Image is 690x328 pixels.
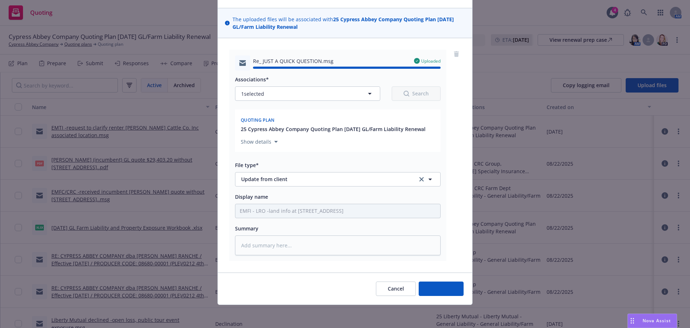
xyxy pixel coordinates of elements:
[238,138,281,146] button: Show details
[253,57,333,65] span: Re_ JUST A QUICK QUESTION.msg
[241,125,425,133] button: 25 Cypress Abbey Company Quoting Plan [DATE] GL/Farm Liability Renewal
[421,58,441,64] span: Uploaded
[376,282,416,296] button: Cancel
[235,86,380,101] button: 1selected
[235,162,259,169] span: File type*
[627,314,677,328] button: Nova Assist
[235,76,269,83] span: Associations*
[628,314,637,328] div: Drag to move
[233,16,454,30] strong: 25 Cypress Abbey Company Quoting Plan [DATE] GL/Farm Liability Renewal
[417,175,426,184] a: clear selection
[235,193,268,200] span: Display name
[388,285,404,292] span: Cancel
[235,172,441,187] button: Update from clientclear selection
[419,282,464,296] button: Add files
[241,90,264,98] span: 1 selected
[235,204,440,218] input: Add display name here...
[241,175,408,183] span: Update from client
[431,285,452,292] span: Add files
[452,50,461,58] a: remove
[233,15,465,31] span: The uploaded files will be associated with
[643,318,671,324] span: Nova Assist
[235,225,258,232] span: Summary
[241,117,275,123] span: Quoting plan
